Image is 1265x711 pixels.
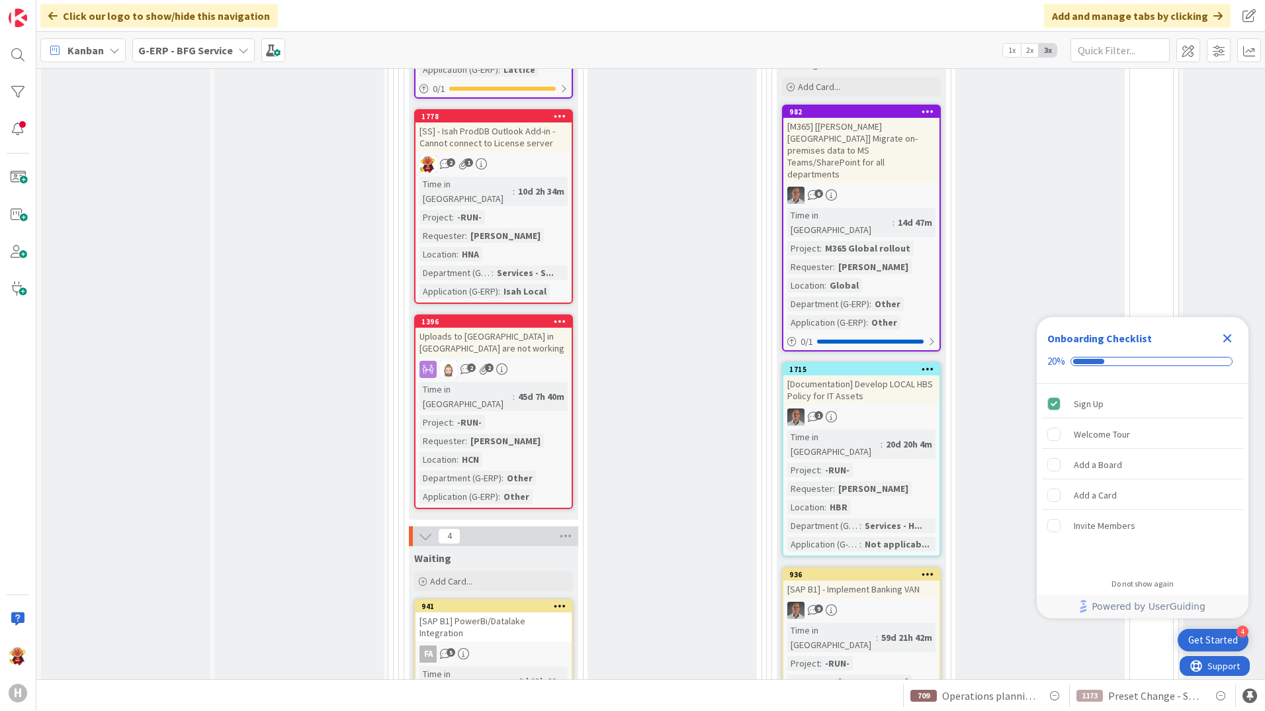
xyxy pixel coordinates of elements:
[798,81,840,93] span: Add Card...
[787,623,876,652] div: Time in [GEOGRAPHIC_DATA]
[415,328,572,357] div: Uploads to [GEOGRAPHIC_DATA] in [GEOGRAPHIC_DATA] are not working
[503,471,536,485] div: Other
[1074,396,1104,412] div: Sign Up
[835,675,912,689] div: [PERSON_NAME]
[447,648,455,657] span: 5
[782,362,941,557] a: 1715[Documentation] Develop LOCAL HBS Policy for IT AssetsPSTime in [GEOGRAPHIC_DATA]:20d 20h 4mP...
[1021,44,1039,57] span: 2x
[40,4,278,28] div: Click our logo to show/hide this navigation
[1074,487,1117,503] div: Add a Card
[421,112,572,121] div: 1778
[28,2,60,18] span: Support
[414,109,573,304] a: 1778[SS] - Isah ProdDB Outlook Add-in - Cannot connect to License serverLCTime in [GEOGRAPHIC_DAT...
[787,430,881,459] div: Time in [GEOGRAPHIC_DATA]
[833,675,835,689] span: :
[787,518,859,533] div: Department (G-ERP)
[67,42,104,58] span: Kanban
[433,82,445,96] span: 0 / 1
[415,316,572,328] div: 1396
[415,645,572,663] div: FA
[513,674,515,688] span: :
[430,575,472,587] span: Add Card...
[515,184,568,199] div: 10d 2h 34m
[787,260,833,274] div: Requester
[787,315,866,330] div: Application (G-ERP)
[783,187,939,204] div: PS
[783,408,939,426] div: PS
[881,437,883,451] span: :
[452,415,454,430] span: :
[787,537,859,551] div: Application (G-ERP)
[1092,598,1205,614] span: Powered by UserGuiding
[910,690,937,702] div: 709
[783,106,939,183] div: 982[M365] [[PERSON_NAME] [GEOGRAPHIC_DATA]] Migrate on-premises data to MS Teams/SharePoint for a...
[1003,44,1021,57] span: 1x
[1037,384,1248,570] div: Checklist items
[789,107,939,117] div: 982
[457,452,458,467] span: :
[415,361,572,378] div: Rv
[419,210,452,224] div: Project
[878,630,936,645] div: 59d 21h 42m
[515,389,568,404] div: 45d 7h 40m
[415,600,572,641] div: 941[SAP B1] PowerBi/Datalake Integration
[440,361,457,378] img: Rv
[787,408,805,426] img: PS
[138,44,233,57] b: G-ERP - BFG Service
[787,208,893,237] div: Time in [GEOGRAPHIC_DATA]
[1108,688,1202,704] span: Preset Change - Shipping in Shipping Schedule
[1188,634,1238,647] div: Get Started
[421,317,572,326] div: 1396
[419,265,492,280] div: Department (G-ERP)
[859,537,861,551] span: :
[419,434,465,448] div: Requester
[1042,511,1243,540] div: Invite Members is incomplete.
[494,265,557,280] div: Services - S...
[1042,481,1243,510] div: Add a Card is incomplete.
[787,500,824,514] div: Location
[1047,355,1238,367] div: Checklist progress: 20%
[893,215,894,230] span: :
[814,189,823,198] span: 6
[833,481,835,496] span: :
[419,471,502,485] div: Department (G-ERP)
[814,604,823,613] span: 9
[415,111,572,122] div: 1778
[783,363,939,375] div: 1715
[787,656,820,671] div: Project
[835,260,912,274] div: [PERSON_NAME]
[1037,317,1248,618] div: Checklist Container
[783,375,939,404] div: [Documentation] Develop LOCAL HBS Policy for IT Assets
[787,187,805,204] img: PS
[457,247,458,261] span: :
[783,118,939,183] div: [M365] [[PERSON_NAME] [GEOGRAPHIC_DATA]] Migrate on-premises data to MS Teams/SharePoint for all ...
[467,434,544,448] div: [PERSON_NAME]
[513,184,515,199] span: :
[9,647,27,665] img: LC
[498,284,500,299] span: :
[415,122,572,152] div: [SS] - Isah ProdDB Outlook Add-in - Cannot connect to License server
[415,316,572,357] div: 1396Uploads to [GEOGRAPHIC_DATA] in [GEOGRAPHIC_DATA] are not working
[1043,594,1242,618] a: Powered by UserGuiding
[485,363,494,372] span: 2
[835,481,912,496] div: [PERSON_NAME]
[820,656,822,671] span: :
[421,602,572,611] div: 941
[826,500,851,514] div: HBR
[419,228,465,243] div: Requester
[467,363,476,372] span: 2
[419,415,452,430] div: Project
[419,452,457,467] div: Location
[861,518,926,533] div: Services - H...
[492,265,494,280] span: :
[419,489,498,504] div: Application (G-ERP)
[883,437,936,451] div: 20d 20h 4m
[783,602,939,619] div: PS
[871,297,904,311] div: Other
[787,463,820,477] div: Project
[1042,420,1243,449] div: Welcome Tour is incomplete.
[414,551,451,565] span: Waiting
[1037,594,1248,618] div: Footer
[1178,629,1248,651] div: Open Get Started checklist, remaining modules: 4
[1074,518,1135,534] div: Invite Members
